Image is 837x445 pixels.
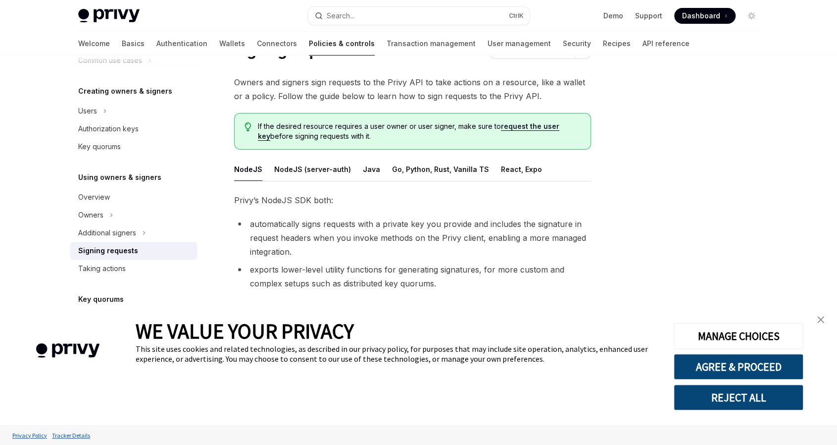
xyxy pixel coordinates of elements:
div: Signing requests [78,245,138,257]
span: If the desired resource requires a user owner or user signer, make sure to before signing request... [258,121,580,141]
button: Toggle Additional signers section [70,224,197,242]
h5: Using owners & signers [78,171,161,183]
a: close banner [811,310,831,330]
div: React, Expo [501,158,542,181]
a: Demo [603,11,623,21]
a: Signing requests [70,242,197,260]
a: Taking actions [70,260,197,278]
div: Key quorums [78,141,121,153]
h5: Key quorums [78,293,124,305]
svg: Tip [245,122,251,131]
a: Connectors [257,32,297,56]
h5: Creating owners & signers [78,85,172,97]
img: light logo [78,9,140,23]
img: company logo [15,329,121,372]
a: Privacy Policy [10,427,49,444]
a: Support [635,11,662,21]
div: Search... [327,10,354,22]
div: Owners [78,209,103,221]
span: Privy’s NodeJS SDK both: [234,193,591,207]
span: WE VALUE YOUR PRIVACY [136,318,354,344]
a: Security [563,32,591,56]
div: Users [78,105,97,117]
a: Tracker Details [49,427,93,444]
div: Authorization keys [78,123,139,135]
div: NodeJS (server-auth) [274,158,351,181]
button: Toggle Users section [70,102,197,120]
div: Java [363,158,380,181]
span: Follow the guide below that corresponds to your desired integration in a NodeJS environment. [234,300,591,314]
div: Go, Python, Rust, Vanilla TS [392,158,489,181]
a: User management [488,32,551,56]
a: Recipes [603,32,631,56]
div: Additional signers [78,227,136,239]
a: Basics [122,32,145,56]
a: API reference [642,32,689,56]
a: Transaction management [387,32,476,56]
button: REJECT ALL [674,385,803,410]
a: Authentication [156,32,207,56]
a: Dashboard [674,8,736,24]
button: AGREE & PROCEED [674,354,803,380]
button: MANAGE CHOICES [674,323,803,349]
div: This site uses cookies and related technologies, as described in our privacy policy, for purposes... [136,344,659,364]
a: Policies & controls [309,32,375,56]
button: Toggle Owners section [70,206,197,224]
a: Authorization keys [70,120,197,138]
a: Overview [70,188,197,206]
img: close banner [817,316,824,323]
span: Owners and signers sign requests to the Privy API to take actions on a resource, like a wallet or... [234,75,591,103]
li: exports lower-level utility functions for generating signatures, for more custom and complex setu... [234,263,591,290]
a: Welcome [78,32,110,56]
a: Wallets [219,32,245,56]
span: Ctrl K [509,12,524,20]
div: Taking actions [78,263,126,275]
button: Open search [308,7,530,25]
li: automatically signs requests with a private key you provide and includes the signature in request... [234,217,591,259]
div: Overview [78,191,110,203]
button: Toggle dark mode [743,8,759,24]
div: NodeJS [234,158,262,181]
a: Key quorums [70,138,197,156]
span: Dashboard [682,11,720,21]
